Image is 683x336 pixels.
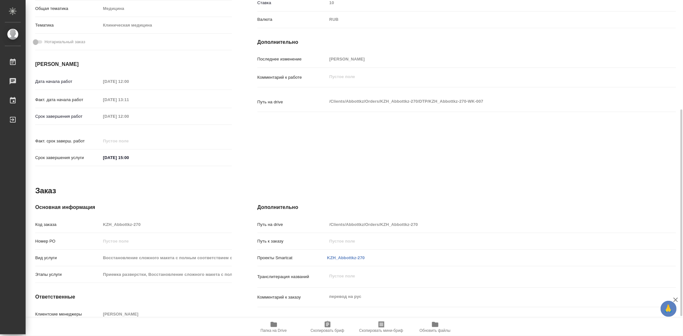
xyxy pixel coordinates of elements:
[101,309,232,319] input: Пустое поле
[354,318,408,336] button: Скопировать мини-бриф
[35,155,101,161] p: Срок завершения услуги
[661,301,677,317] button: 🙏
[35,97,101,103] p: Факт. дата начала работ
[311,328,344,333] span: Скопировать бриф
[257,99,327,105] p: Путь на drive
[663,302,674,316] span: 🙏
[101,153,157,162] input: ✎ Введи что-нибудь
[101,236,232,246] input: Пустое поле
[327,220,641,229] input: Пустое поле
[101,95,157,104] input: Пустое поле
[257,238,327,244] p: Путь к заказу
[247,318,301,336] button: Папка на Drive
[257,221,327,228] p: Путь на drive
[35,113,101,120] p: Срок завершения работ
[257,74,327,81] p: Комментарий к работе
[101,77,157,86] input: Пустое поле
[35,293,232,301] h4: Ответственные
[257,16,327,23] p: Валюта
[327,54,641,64] input: Пустое поле
[35,78,101,85] p: Дата начала работ
[261,328,287,333] span: Папка на Drive
[101,270,232,279] input: Пустое поле
[359,328,403,333] span: Скопировать мини-бриф
[257,255,327,261] p: Проекты Smartcat
[35,186,56,196] h2: Заказ
[327,291,641,302] textarea: перевод на рус
[45,39,85,45] span: Нотариальный заказ
[35,60,232,68] h4: [PERSON_NAME]
[101,253,232,262] input: Пустое поле
[327,96,641,107] textarea: /Clients/Abbottkz/Orders/KZH_Abbottkz-270/DTP/KZH_Abbottkz-270-WK-007
[301,318,354,336] button: Скопировать бриф
[101,136,157,146] input: Пустое поле
[257,294,327,300] p: Комментарий к заказу
[257,56,327,62] p: Последнее изменение
[257,204,676,211] h4: Дополнительно
[257,274,327,280] p: Транслитерация названий
[35,221,101,228] p: Код заказа
[327,255,365,260] a: KZH_Abbottkz-270
[35,5,101,12] p: Общая тематика
[35,238,101,244] p: Номер РО
[327,14,641,25] div: RUB
[35,311,101,317] p: Клиентские менеджеры
[101,3,232,14] div: Медицина
[101,112,157,121] input: Пустое поле
[327,236,641,246] input: Пустое поле
[35,271,101,278] p: Этапы услуги
[35,22,101,28] p: Тематика
[419,328,451,333] span: Обновить файлы
[35,255,101,261] p: Вид услуги
[35,138,101,144] p: Факт. срок заверш. работ
[101,220,232,229] input: Пустое поле
[35,204,232,211] h4: Основная информация
[257,38,676,46] h4: Дополнительно
[101,20,232,31] div: Клиническая медицина
[408,318,462,336] button: Обновить файлы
